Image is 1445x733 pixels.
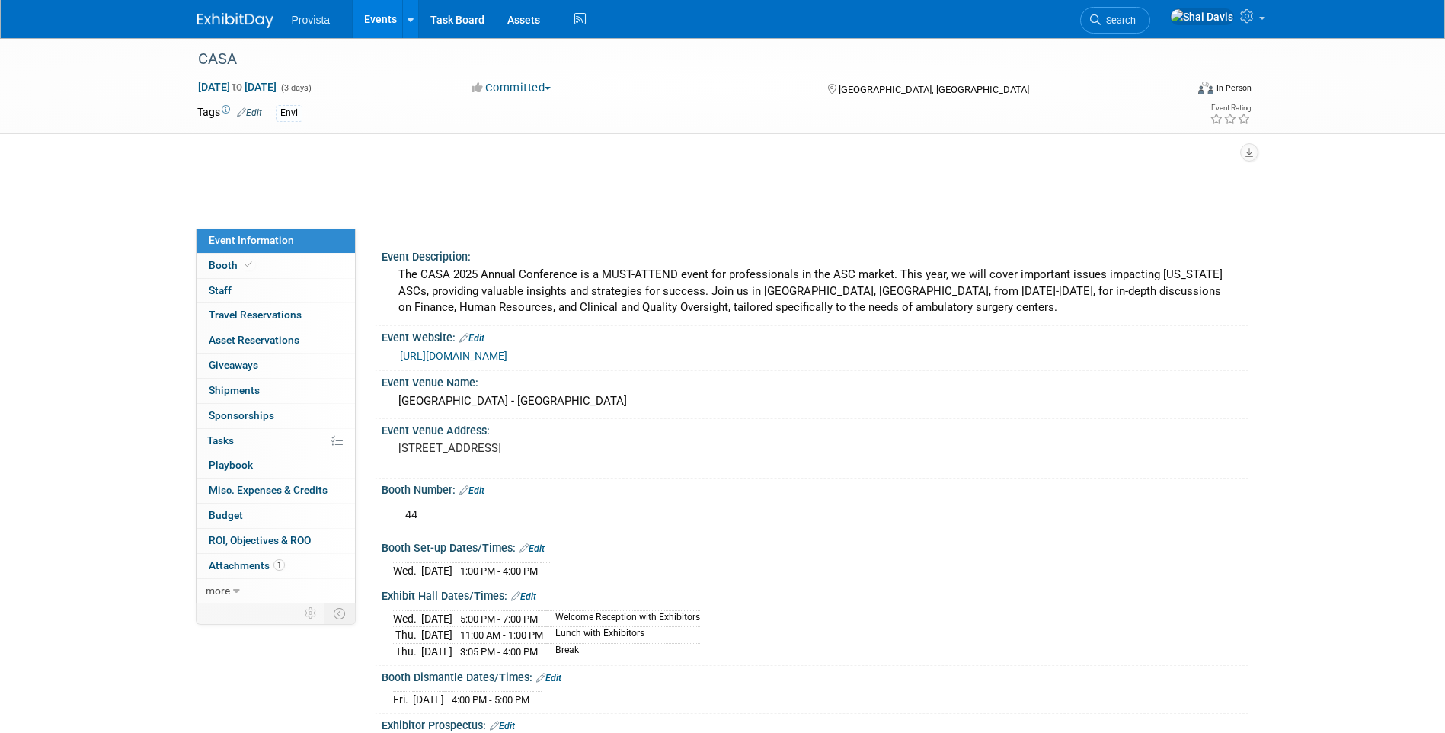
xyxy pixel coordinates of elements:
div: [GEOGRAPHIC_DATA] - [GEOGRAPHIC_DATA] [393,389,1237,413]
a: [URL][DOMAIN_NAME] [400,350,507,362]
div: Booth Dismantle Dates/Times: [382,666,1248,686]
a: Giveaways [197,354,355,378]
a: Edit [490,721,515,731]
button: Committed [466,80,557,96]
span: 3:05 PM - 4:00 PM [460,646,538,658]
td: [DATE] [421,644,452,660]
a: Travel Reservations [197,303,355,328]
a: Edit [237,107,262,118]
i: Booth reservation complete [245,261,252,269]
div: Envi [276,105,302,121]
a: Edit [519,543,545,554]
span: Misc. Expenses & Credits [209,484,328,496]
pre: [STREET_ADDRESS] [398,441,726,455]
span: Budget [209,509,243,521]
div: CASA [193,46,1162,73]
a: Playbook [197,453,355,478]
td: Wed. [393,562,421,578]
span: to [230,81,245,93]
span: Provista [292,14,331,26]
span: more [206,584,230,597]
a: Edit [459,485,484,496]
td: Welcome Reception with Exhibitors [546,610,700,627]
span: Tasks [207,434,234,447]
div: Event Format [1095,79,1252,102]
td: Thu. [393,627,421,644]
a: Edit [511,591,536,602]
span: Search [1101,14,1136,26]
div: Exhibit Hall Dates/Times: [382,584,1248,604]
div: The CASA 2025 Annual Conference is a MUST-ATTEND event for professionals in the ASC market. This ... [393,263,1237,319]
a: Attachments1 [197,554,355,578]
a: Budget [197,504,355,528]
td: Fri. [393,692,413,708]
div: In-Person [1216,82,1252,94]
div: Event Website: [382,326,1248,346]
span: 5:00 PM - 7:00 PM [460,613,538,625]
a: Tasks [197,429,355,453]
span: Asset Reservations [209,334,299,346]
img: ExhibitDay [197,13,273,28]
span: Attachments [209,559,285,571]
a: ROI, Objectives & ROO [197,529,355,553]
img: Shai Davis [1170,8,1234,25]
span: ROI, Objectives & ROO [209,534,311,546]
a: Misc. Expenses & Credits [197,479,355,503]
span: Travel Reservations [209,309,302,321]
span: Staff [209,284,232,296]
span: Booth [209,259,255,271]
td: [DATE] [421,627,452,644]
a: Shipments [197,379,355,403]
td: [DATE] [421,610,452,627]
span: Giveaways [209,359,258,371]
a: Edit [459,333,484,344]
a: Staff [197,279,355,303]
a: Booth [197,254,355,278]
div: Event Rating [1210,104,1251,112]
a: Event Information [197,229,355,253]
a: more [197,579,355,603]
td: [DATE] [421,562,452,578]
a: Edit [536,673,561,683]
a: Asset Reservations [197,328,355,353]
div: 44 [395,500,1081,530]
td: Break [546,644,700,660]
span: Event Information [209,234,294,246]
a: Sponsorships [197,404,355,428]
td: Wed. [393,610,421,627]
td: Toggle Event Tabs [324,603,355,623]
div: Event Description: [382,245,1248,264]
span: 4:00 PM - 5:00 PM [452,694,529,706]
span: 1:00 PM - 4:00 PM [460,565,538,577]
span: [DATE] [DATE] [197,80,277,94]
div: Booth Set-up Dates/Times: [382,536,1248,556]
td: Lunch with Exhibitors [546,627,700,644]
div: Booth Number: [382,479,1248,498]
span: (3 days) [280,83,312,93]
a: Search [1080,7,1150,34]
span: Sponsorships [209,409,274,421]
td: [DATE] [413,692,444,708]
span: Playbook [209,459,253,471]
td: Tags [197,104,262,122]
span: [GEOGRAPHIC_DATA], [GEOGRAPHIC_DATA] [839,84,1029,95]
td: Thu. [393,644,421,660]
img: Format-Inperson.png [1198,82,1213,94]
span: 1 [273,559,285,571]
div: Event Venue Name: [382,371,1248,390]
div: Event Venue Address: [382,419,1248,438]
span: Shipments [209,384,260,396]
td: Personalize Event Tab Strip [298,603,324,623]
span: 11:00 AM - 1:00 PM [460,629,543,641]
